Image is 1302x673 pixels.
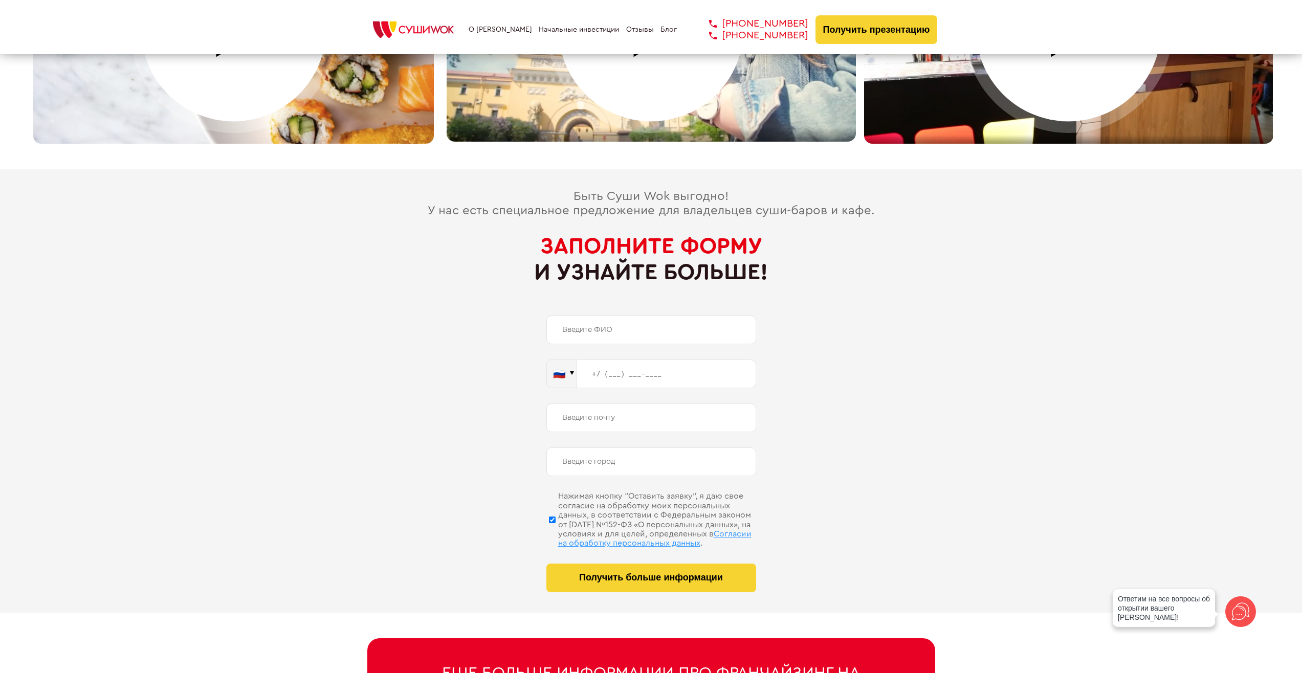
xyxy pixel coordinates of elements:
[546,360,577,388] button: 🇷🇺
[469,26,532,34] a: О [PERSON_NAME]
[540,235,762,257] span: Заполните форму
[694,30,808,41] a: [PHONE_NUMBER]
[815,15,938,44] button: Получить презентацию
[626,26,654,34] a: Отзывы
[8,233,1294,285] h2: и узнайте больше!
[558,530,752,547] span: Согласии на обработку персональных данных
[546,316,756,344] input: Введите ФИО
[546,447,756,476] input: Введите город
[558,491,756,548] div: Нажимая кнопку “Оставить заявку”, я даю свое согласие на обработку моих персональных данных, в со...
[1113,589,1215,627] div: Ответим на все вопросы об открытии вашего [PERSON_NAME]!
[577,360,756,388] input: +7 (___) ___-____
[546,564,756,592] button: Получить больше информации
[539,26,619,34] a: Начальные инвестиции
[546,403,756,432] input: Введите почту
[694,18,808,30] a: [PHONE_NUMBER]
[579,572,723,583] span: Получить больше информации
[428,190,874,217] span: Быть Суши Wok выгодно! У нас есть специальное предложение для владельцев суши-баров и кафе.
[365,18,462,41] img: СУШИWOK
[660,26,677,34] a: Блог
